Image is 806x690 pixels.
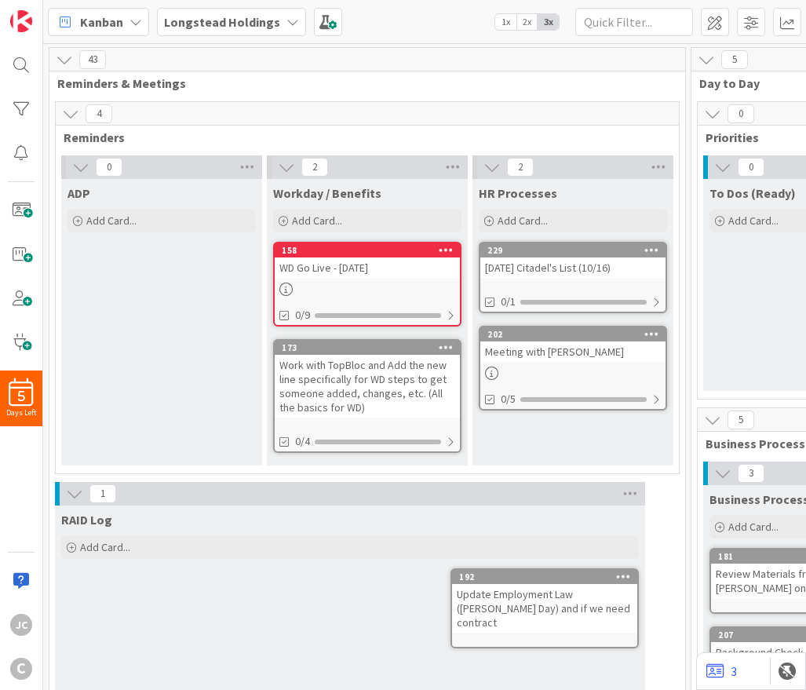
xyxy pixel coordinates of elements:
span: 43 [79,50,106,69]
span: 0/1 [501,294,516,310]
span: To Dos (Ready) [709,185,796,201]
span: Add Card... [728,214,779,228]
div: Meeting with [PERSON_NAME] [480,341,666,362]
span: 5 [721,50,748,69]
span: 5 [728,411,754,429]
div: 173 [282,342,460,353]
span: 0/9 [295,307,310,323]
b: Longstead Holdings [164,14,280,30]
span: 0/5 [501,391,516,407]
span: Reminders & Meetings [57,75,666,91]
img: Visit kanbanzone.com [10,10,32,32]
div: 229 [487,245,666,256]
span: 0/4 [295,433,310,450]
div: 202 [487,329,666,340]
span: Kanban [80,13,123,31]
span: 2 [507,158,534,177]
div: C [10,658,32,680]
a: 3 [706,662,737,681]
span: Workday / Benefits [273,185,381,201]
span: 3x [538,14,559,30]
div: 158 [275,243,460,257]
div: Work with TopBloc and Add the new line specifically for WD steps to get someone added, changes, e... [275,355,460,418]
span: HR Processes [479,185,557,201]
span: 1 [89,484,116,503]
span: 0 [728,104,754,123]
div: 192Update Employment Law ([PERSON_NAME] Day) and if we need contract [452,570,637,633]
div: [DATE] Citadel's List (10/16) [480,257,666,278]
span: ADP [67,185,90,201]
div: 173Work with TopBloc and Add the new line specifically for WD steps to get someone added, changes... [275,341,460,418]
span: Reminders [64,130,659,145]
span: 0 [738,158,764,177]
span: Add Card... [728,520,779,534]
span: Add Card... [498,214,548,228]
div: 202Meeting with [PERSON_NAME] [480,327,666,362]
span: Add Card... [86,214,137,228]
div: 192 [459,571,637,582]
div: WD Go Live - [DATE] [275,257,460,278]
div: 202 [480,327,666,341]
span: 1x [495,14,516,30]
div: 192 [452,570,637,584]
div: Update Employment Law ([PERSON_NAME] Day) and if we need contract [452,584,637,633]
span: 4 [86,104,112,123]
div: JC [10,614,32,636]
div: 173 [275,341,460,355]
span: 2 [301,158,328,177]
div: 158WD Go Live - [DATE] [275,243,460,278]
span: Add Card... [292,214,342,228]
div: 158 [282,245,460,256]
span: 0 [96,158,122,177]
span: 3 [738,464,764,483]
span: 5 [18,391,25,402]
span: 2x [516,14,538,30]
input: Quick Filter... [575,8,693,36]
div: 229[DATE] Citadel's List (10/16) [480,243,666,278]
span: Add Card... [80,540,130,554]
span: RAID Log [61,512,112,528]
div: 229 [480,243,666,257]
